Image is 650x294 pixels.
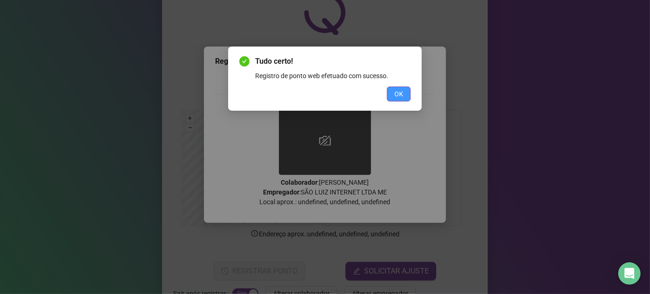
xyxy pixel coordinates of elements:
[255,71,411,81] div: Registro de ponto web efetuado com sucesso.
[239,56,250,67] span: check-circle
[255,56,411,67] span: Tudo certo!
[394,89,403,99] span: OK
[387,87,411,101] button: OK
[618,262,641,285] div: Open Intercom Messenger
